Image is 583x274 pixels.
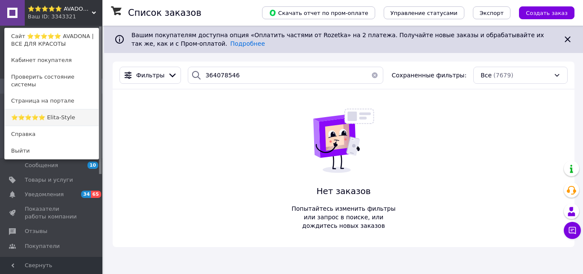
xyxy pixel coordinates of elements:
[493,72,513,79] span: (7679)
[392,71,466,80] span: Сохраненные фильтры:
[5,93,99,109] a: Страница на портале
[287,204,400,230] span: Попытайтесь изменить фильтры или запрос в поиске, или дождитесь новых заказов
[519,6,574,19] button: Создать заказ
[25,242,60,250] span: Покупатели
[188,67,383,84] input: Поиск по номеру заказа, ФИО покупателя, номеру телефона, Email, номеру накладной
[87,162,98,169] span: 10
[510,9,574,16] a: Создать заказ
[5,126,99,142] a: Справка
[473,6,510,19] button: Экспорт
[136,71,164,80] span: Фильтры
[384,6,464,19] button: Управление статусами
[269,9,368,17] span: Скачать отчет по пром-оплате
[5,109,99,126] a: ⭐⭐⭐⭐⭐ Elita-Style
[366,67,383,84] button: Очистить
[5,69,99,93] a: Проверить состояние системы
[25,162,58,169] span: Сообщения
[128,8,201,18] h1: Список заказов
[230,40,265,47] a: Подробнее
[25,176,73,184] span: Товары и услуги
[25,205,79,221] span: Показатели работы компании
[564,222,581,239] button: Чат с покупателем
[526,10,568,16] span: Создать заказ
[91,191,101,198] span: 65
[81,191,91,198] span: 34
[5,143,99,159] a: Выйти
[25,191,64,198] span: Уведомления
[28,13,64,21] div: Ваш ID: 3343321
[5,52,99,68] a: Кабинет покупателя
[480,10,504,16] span: Экспорт
[481,71,492,80] span: Все
[5,28,99,52] a: Сайт ⭐⭐⭐⭐⭐ AVADONA | ВСЕ ДЛЯ КРАСОТЫ
[25,227,47,235] span: Отзывы
[262,6,375,19] button: Скачать отчет по пром-оплате
[391,10,458,16] span: Управление статусами
[131,32,544,47] span: Вашим покупателям доступна опция «Оплатить частями от Rozetka» на 2 платежа. Получайте новые зака...
[287,185,400,197] span: Нет заказов
[28,5,92,13] span: ⭐⭐⭐⭐⭐ AVADONA | ВСЕ ДЛЯ КРАСОТЫ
